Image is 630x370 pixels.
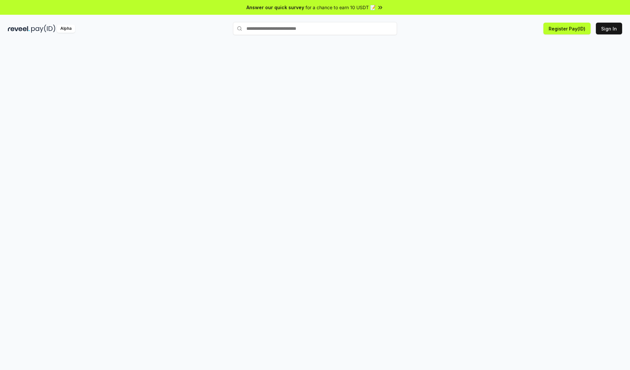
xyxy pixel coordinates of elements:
img: reveel_dark [8,25,30,33]
button: Sign In [596,23,622,34]
span: Answer our quick survey [246,4,304,11]
div: Alpha [57,25,75,33]
img: pay_id [31,25,55,33]
button: Register Pay(ID) [543,23,591,34]
span: for a chance to earn 10 USDT 📝 [305,4,376,11]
